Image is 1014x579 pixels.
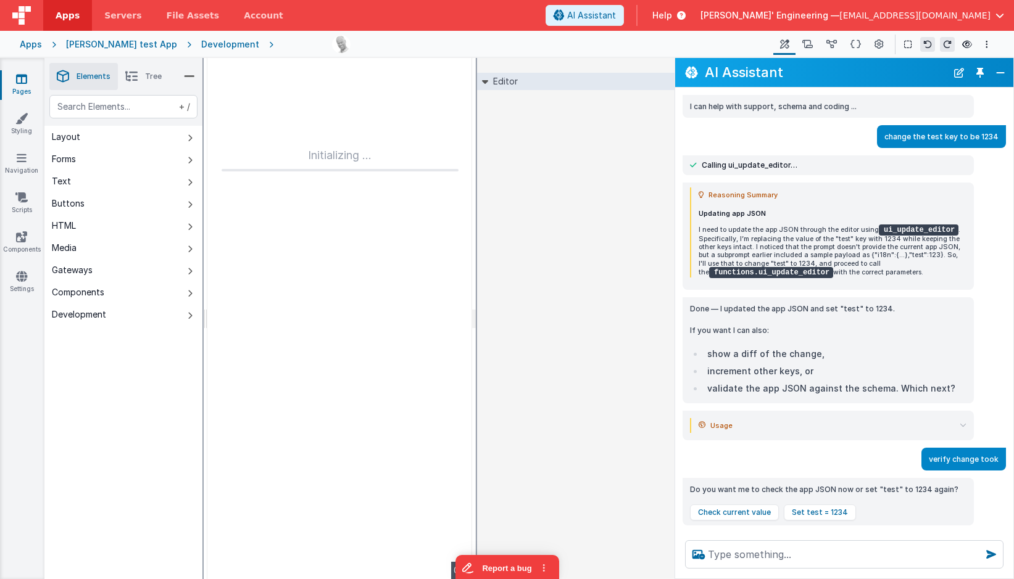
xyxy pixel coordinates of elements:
p: If you want I can also: [690,324,966,337]
span: File Assets [167,9,220,22]
button: Options [979,37,994,52]
span: Apps [56,9,80,22]
p: I need to update the app JSON through the editor using . Specifically, I’m replacing the value of... [699,225,966,277]
span: Help [652,9,672,22]
button: Development [44,303,202,326]
p: Done — I updated the app JSON and set "test" to 1234. [690,302,966,315]
div: Development [201,38,259,51]
button: Components [44,281,202,303]
div: 0px [451,562,472,579]
span: [EMAIL_ADDRESS][DOMAIN_NAME] [839,9,991,22]
div: HTML [52,220,76,232]
div: --> [207,58,472,579]
code: ui_update_editor [879,224,958,236]
h2: AI Assistant [705,65,947,80]
button: Text [44,170,202,192]
button: Forms [44,148,202,170]
strong: Updating app JSON [699,210,766,218]
span: Usage [710,418,733,433]
p: change the test key to be 1234 [884,130,999,143]
span: [PERSON_NAME]' Engineering — [700,9,839,22]
div: Gateways [52,264,93,276]
button: Close [992,64,1008,81]
input: Search Elements... [49,95,197,118]
button: Set test = 1234 [784,504,856,520]
div: Forms [52,153,76,165]
div: Components [52,286,104,298]
img: 11ac31fe5dc3d0eff3fbbbf7b26fa6e1 [333,36,350,53]
li: validate the app JSON against the schema. Which next? [704,381,966,396]
div: Text [52,175,71,187]
button: HTML [44,215,202,237]
p: Do you want me to check the app JSON now or set "test" to 1234 again? [690,483,966,496]
h2: Editor [488,73,518,90]
span: Calling ui_update_editor… [702,160,797,170]
span: Tree [145,72,162,81]
div: Media [52,242,77,254]
button: Toggle Pin [971,64,989,81]
li: show a diff of the change, [704,347,966,361]
span: Servers [104,9,141,22]
button: New Chat [950,64,968,81]
button: Buttons [44,192,202,215]
button: Media [44,237,202,259]
button: Gateways [44,259,202,281]
div: Layout [52,131,80,143]
summary: Usage [699,418,966,433]
p: I can help with support, schema and coding ... [690,100,966,113]
button: Check current value [690,504,779,520]
button: [PERSON_NAME]' Engineering — [EMAIL_ADDRESS][DOMAIN_NAME] [700,9,1004,22]
div: Apps [20,38,42,51]
span: AI Assistant [567,9,616,22]
div: [PERSON_NAME] test App [66,38,177,51]
li: increment other keys, or [704,364,966,379]
span: Reasoning Summary [709,187,778,202]
div: Initializing ... [222,147,459,171]
code: functions.ui_update_editor [709,267,833,278]
button: Layout [44,126,202,148]
div: Development [52,308,106,321]
button: AI Assistant [546,5,624,26]
p: verify change took [929,453,999,466]
span: + / [177,95,190,118]
span: Elements [77,72,110,81]
div: Buttons [52,197,85,210]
